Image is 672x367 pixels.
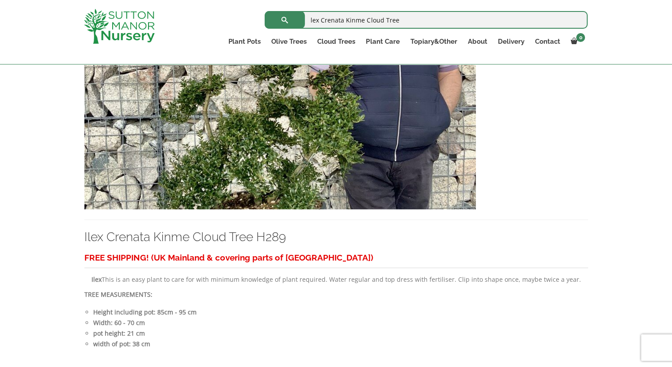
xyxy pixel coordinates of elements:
a: Cloud Trees [312,35,361,48]
strong: pot height: 21 cm [93,329,145,337]
strong: Width: 60 - 70 cm [93,318,145,327]
a: Ilex Crenata Kinme Cloud Tree H289 [84,230,286,244]
a: Ilex Crenata Kinme Cloud Tree H289 [84,110,476,118]
strong: width of pot: 38 cm [93,340,150,348]
img: Ilex Crenata Kinme Cloud Tree H289 - E563E598 E6D8 42E1 95BD 8AF5DDC74C57 1 105 c [84,19,476,209]
a: Plant Pots [223,35,266,48]
span: 0 [576,33,585,42]
strong: Height including pot: 85cm - 95 cm [93,308,197,316]
input: Search... [265,11,588,29]
a: 0 [565,35,588,48]
p: This is an easy plant to care for with minimum knowledge of plant required. Water regular and top... [84,274,588,285]
strong: TREE MEASUREMENTS: [84,290,152,299]
a: Olive Trees [266,35,312,48]
b: Ilex [91,275,102,284]
a: Contact [529,35,565,48]
a: About [462,35,492,48]
a: Delivery [492,35,529,48]
img: logo [84,9,155,44]
a: Topiary&Other [405,35,462,48]
h3: FREE SHIPPING! (UK Mainland & covering parts of [GEOGRAPHIC_DATA]) [84,250,588,266]
a: Plant Care [361,35,405,48]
